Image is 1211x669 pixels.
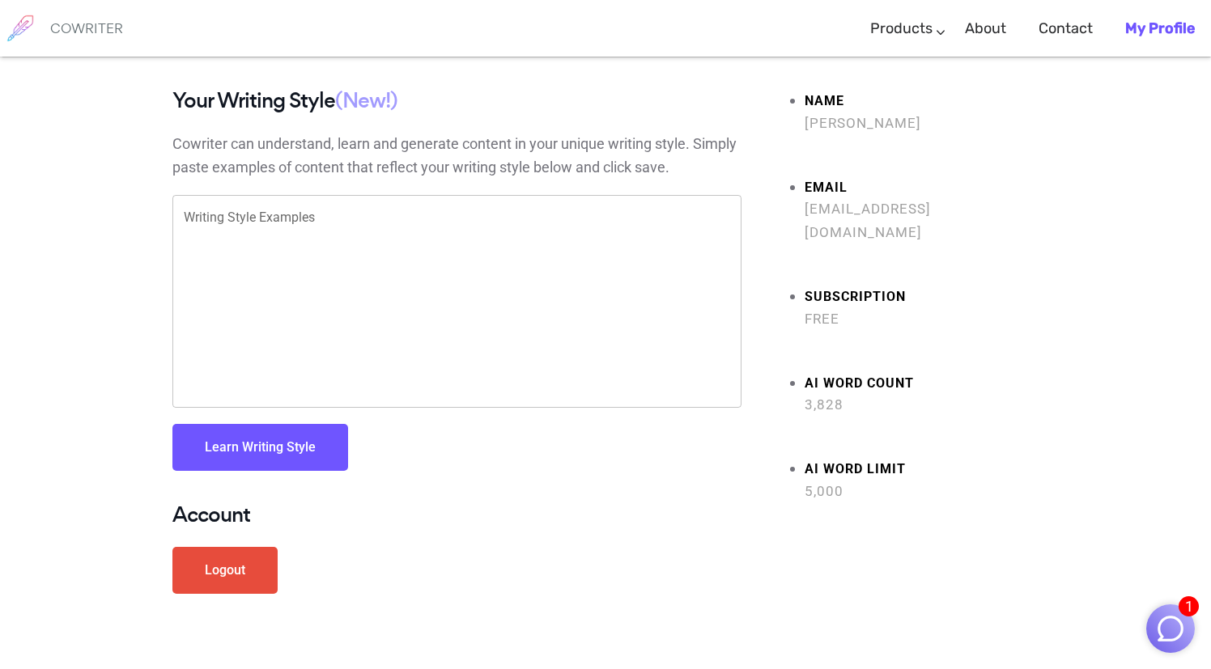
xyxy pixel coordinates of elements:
span: 5,000 [805,480,1039,503]
strong: Name [805,90,1039,113]
span: (New!) [335,86,397,115]
span: [PERSON_NAME] [805,112,1039,135]
span: [EMAIL_ADDRESS][DOMAIN_NAME] [805,197,1039,244]
strong: Email [805,176,1039,200]
a: Logout [172,547,278,594]
span: 1 [1179,596,1199,616]
strong: Subscription [805,286,1039,309]
img: Close chat [1155,613,1186,644]
h4: Account [172,503,741,527]
span: Free [805,307,1039,331]
strong: AI Word limit [805,458,1039,481]
button: Learn Writing Style [172,424,348,471]
button: 1 [1146,604,1195,653]
h4: Your Writing Style [172,89,741,112]
p: Cowriter can understand, learn and generate content in your unique writing style. Simply paste ex... [172,133,741,180]
span: 3,828 [805,393,1039,417]
strong: AI Word count [805,372,1039,396]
